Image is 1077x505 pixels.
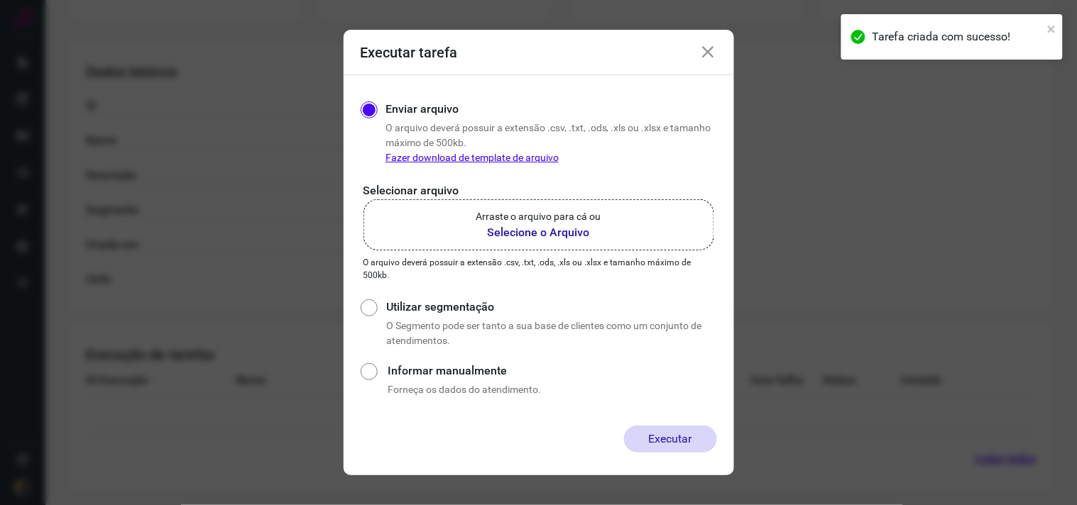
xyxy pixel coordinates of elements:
[476,224,601,241] b: Selecione o Arquivo
[1047,20,1057,37] button: close
[388,382,716,397] p: Forneça os dados do atendimento.
[386,152,559,163] a: Fazer download de template de arquivo
[873,28,1043,45] div: Tarefa criada com sucesso!
[361,44,458,61] h3: Executar tarefa
[386,299,716,316] label: Utilizar segmentação
[363,182,714,199] p: Selecionar arquivo
[386,121,717,165] p: O arquivo deverá possuir a extensão .csv, .txt, .ods, .xls ou .xlsx e tamanho máximo de 500kb.
[624,426,717,453] button: Executar
[386,101,459,118] label: Enviar arquivo
[386,318,716,348] p: O Segmento pode ser tanto a sua base de clientes como um conjunto de atendimentos.
[363,256,714,282] p: O arquivo deverá possuir a extensão .csv, .txt, .ods, .xls ou .xlsx e tamanho máximo de 500kb.
[388,362,716,379] label: Informar manualmente
[476,209,601,224] p: Arraste o arquivo para cá ou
